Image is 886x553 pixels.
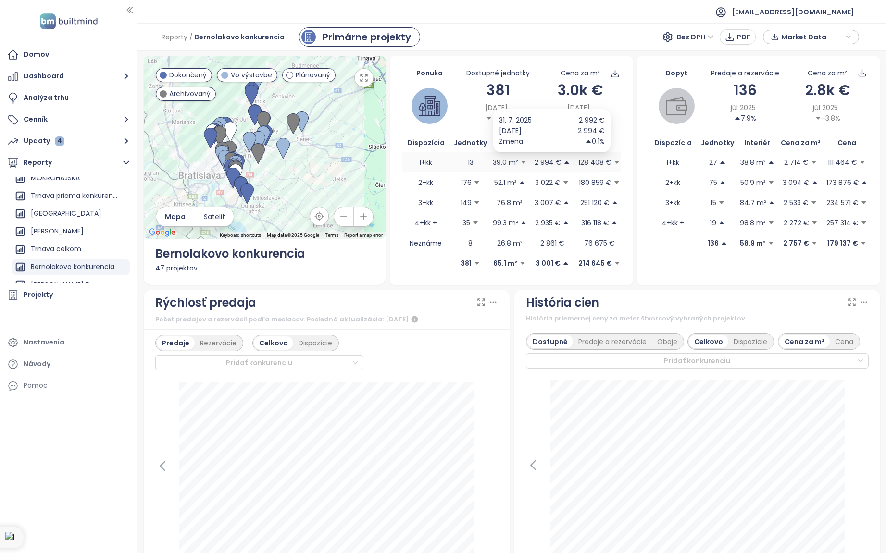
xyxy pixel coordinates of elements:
div: Celkovo [689,335,728,348]
div: Dostupné [527,335,573,348]
span: caret-down [811,199,817,206]
span: caret-up [563,199,570,206]
span: Bez DPH [677,30,714,44]
p: 3 022 € [535,177,561,188]
p: 26.8 m² [497,238,523,248]
span: caret-down [811,240,818,246]
div: 2 994 € [552,125,605,136]
span: caret-down [860,240,867,246]
span: caret-up [811,179,818,186]
p: 98.8 m² [740,218,766,228]
a: primary [299,27,420,47]
div: Predaje a rezervácie [573,335,652,348]
p: 149 [461,197,472,208]
button: Dashboard [5,67,132,86]
p: 2 272 € [784,218,809,228]
span: caret-up [519,179,525,186]
p: 99.3 m² [493,218,518,228]
span: caret-up [734,115,741,122]
span: Mapa [165,211,186,222]
p: 27 [709,157,717,168]
div: Nastavenia [24,336,64,348]
button: Cenník [5,110,132,129]
div: 3.0k € [539,79,621,101]
div: Cena za m² [779,335,830,348]
span: caret-down [562,179,569,186]
div: [PERSON_NAME] [12,224,130,239]
div: 0.1% [585,136,605,147]
p: 234 571 € [826,197,859,208]
span: caret-down [768,220,774,226]
span: caret-down [520,159,527,166]
div: 7.9% [734,113,756,123]
th: Cena za m² [775,134,825,152]
th: Dispozícia [402,134,449,152]
p: 179 137 € [827,238,858,248]
p: 19 [710,218,716,228]
p: 52.1 m² [494,177,517,188]
p: 2 861 € [540,238,564,248]
span: Plánovaný [296,70,330,80]
div: 136 [704,79,786,101]
span: Vo výstavbe [231,70,272,80]
div: Zmena [499,136,552,147]
span: caret-down [859,159,866,166]
p: 251 120 € [580,197,610,208]
span: caret-down [718,199,725,206]
div: Cena za m² [561,68,600,78]
span: caret-up [562,220,569,226]
div: Návody [24,358,50,370]
span: / [189,28,193,46]
p: 76.8 m² [497,197,523,208]
div: Trnava priama konkurencia [31,190,118,202]
a: Terms (opens in new tab) [325,233,338,238]
img: logo [37,12,100,31]
p: 50.9 m² [740,177,766,188]
button: Updaty 4 [5,132,132,151]
p: 58.9 m² [740,238,766,248]
div: Bernolakovo konkurencia [155,245,374,263]
div: Updaty [24,135,64,147]
p: 180 859 € [579,177,611,188]
a: Nastavenia [5,333,132,352]
p: 136 [708,238,719,248]
span: caret-down [768,240,774,246]
div: Rezervácie [195,336,242,350]
div: Domov [24,49,49,61]
span: caret-up [719,179,726,186]
div: Primárne projekty [323,30,411,44]
div: Počet predajov a rezervácií podľa mesiacov. Posledná aktualizácia: [DATE] [155,314,498,325]
p: 35 [462,218,470,228]
div: Celkovo [254,336,293,350]
div: Trnava celkom [31,243,81,255]
div: Ponuka [402,68,457,78]
img: wallet [666,95,687,117]
p: 2 935 € [535,218,561,228]
a: Návody [5,355,132,374]
button: Reporty [5,153,132,172]
div: Predaje [157,336,195,350]
button: Keyboard shortcuts [220,232,261,239]
span: [DATE] [485,102,508,113]
a: Analýza trhu [5,88,132,108]
span: caret-up [768,199,775,206]
p: 316 118 € [581,218,609,228]
button: PDF [720,29,756,45]
span: caret-down [811,159,817,166]
td: 2+kk [649,172,696,193]
div: História priemernej ceny za meter štvorcový vybraných projektov. [526,314,869,323]
span: caret-down [519,260,526,267]
div: Trnava celkom [12,242,130,257]
p: 3 001 € [536,258,561,269]
th: Jednotky [449,134,492,152]
td: 1+kk [402,152,449,172]
span: caret-down [613,179,620,186]
p: 2 714 € [784,157,809,168]
div: Cena za m² [808,68,847,78]
span: caret-up [611,199,618,206]
div: 4 [55,136,64,146]
div: Oboje [652,335,683,348]
div: Cena [830,335,859,348]
p: 15 [711,197,716,208]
